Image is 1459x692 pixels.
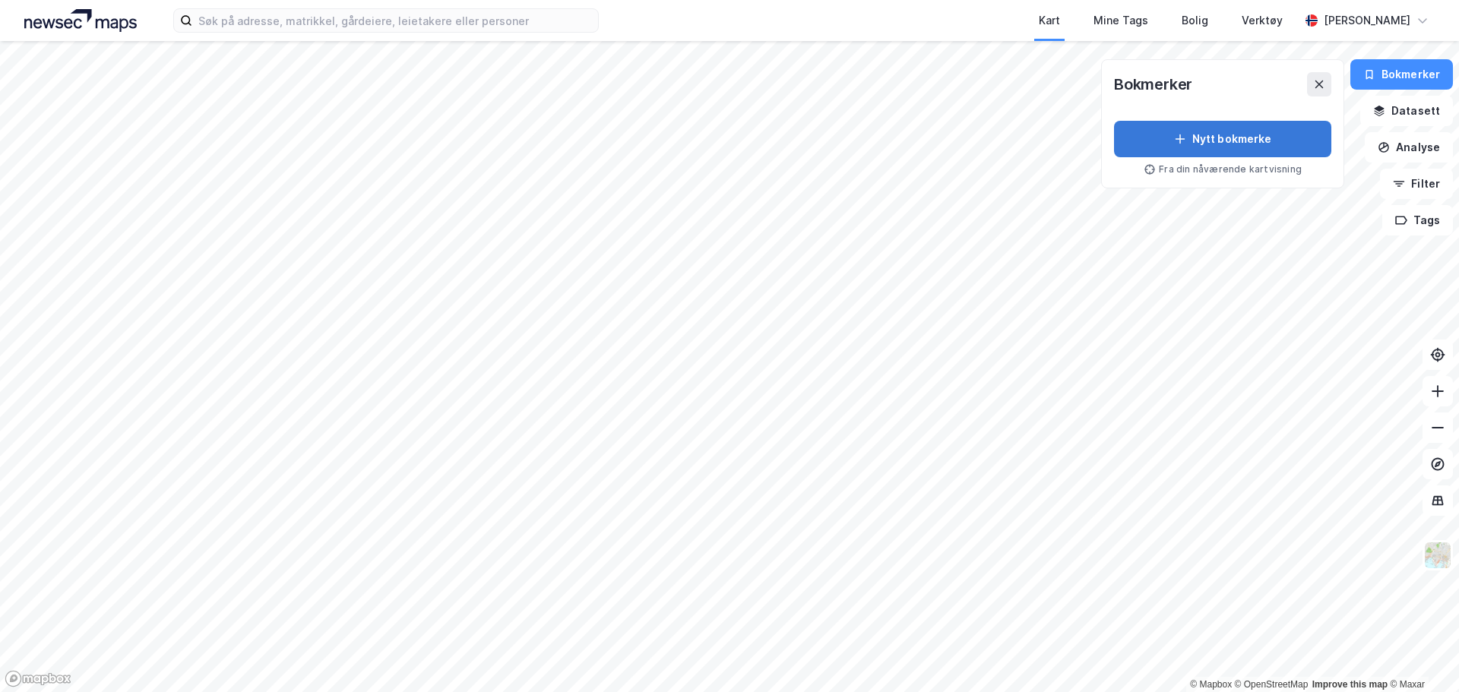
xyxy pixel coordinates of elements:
[1312,679,1388,690] a: Improve this map
[1114,121,1331,157] button: Nytt bokmerke
[24,9,137,32] img: logo.a4113a55bc3d86da70a041830d287a7e.svg
[1324,11,1410,30] div: [PERSON_NAME]
[1383,619,1459,692] iframe: Chat Widget
[1380,169,1453,199] button: Filter
[1190,679,1232,690] a: Mapbox
[1235,679,1309,690] a: OpenStreetMap
[1382,205,1453,235] button: Tags
[1039,11,1060,30] div: Kart
[1182,11,1208,30] div: Bolig
[1350,59,1453,90] button: Bokmerker
[1114,163,1331,175] div: Fra din nåværende kartvisning
[1114,72,1192,96] div: Bokmerker
[1365,132,1453,163] button: Analyse
[1093,11,1148,30] div: Mine Tags
[1423,541,1452,570] img: Z
[192,9,598,32] input: Søk på adresse, matrikkel, gårdeiere, leietakere eller personer
[5,670,71,687] a: Mapbox homepage
[1242,11,1283,30] div: Verktøy
[1360,96,1453,126] button: Datasett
